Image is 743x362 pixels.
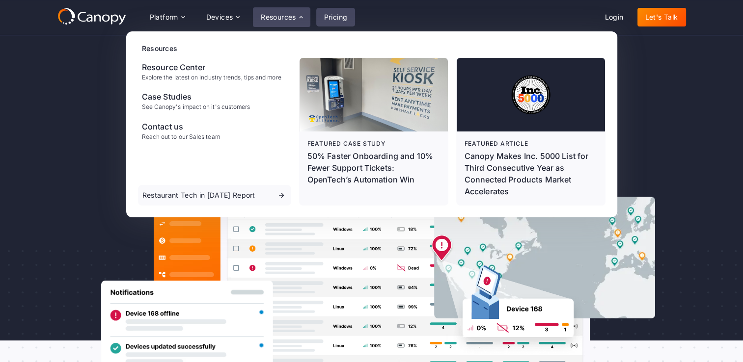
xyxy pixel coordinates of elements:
div: Resources [253,7,310,27]
div: Canopy Makes Inc. 5000 List for Third Consecutive Year as Connected Products Market Accelerates [465,150,597,197]
a: Contact usReach out to our Sales team [138,117,291,144]
div: Platform [142,7,193,27]
div: Case Studies [142,91,250,103]
div: Reach out to our Sales team [142,133,220,140]
div: Resource Center [142,61,281,73]
a: Resource CenterExplore the latest on industry trends, tips and more [138,57,291,85]
div: Platform [150,14,178,21]
div: Featured article [465,139,597,148]
a: Restaurant Tech in [DATE] Report [138,185,291,206]
a: Pricing [316,8,356,26]
div: Devices [206,14,233,21]
a: Login [597,8,632,26]
div: Featured case study [307,139,440,148]
a: Case StudiesSee Canopy's impact on it's customers [138,87,291,114]
div: Contact us [142,121,220,132]
a: Featured case study50% Faster Onboarding and 10% Fewer Support Tickets: OpenTech’s Automation Win [300,58,448,205]
div: Restaurant Tech in [DATE] Report [142,192,255,199]
a: Let's Talk [637,8,686,26]
div: Devices [198,7,248,27]
div: Explore the latest on industry trends, tips and more [142,74,281,81]
div: Resources [261,14,296,21]
div: See Canopy's impact on it's customers [142,103,250,110]
nav: Resources [126,31,617,217]
a: Featured articleCanopy Makes Inc. 5000 List for Third Consecutive Year as Connected Products Mark... [457,58,605,205]
p: 50% Faster Onboarding and 10% Fewer Support Tickets: OpenTech’s Automation Win [307,150,440,185]
div: Resources [142,43,605,53]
